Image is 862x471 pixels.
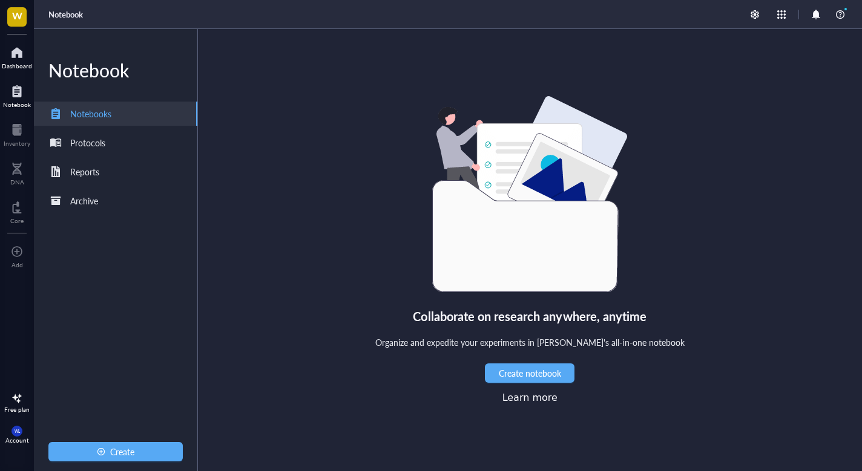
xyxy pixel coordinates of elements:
[12,8,22,23] span: W
[4,140,30,147] div: Inventory
[499,368,561,378] span: Create notebook
[70,165,99,178] div: Reports
[10,159,24,186] a: DNA
[34,58,197,82] div: Notebook
[10,217,24,224] div: Core
[70,194,98,207] div: Archive
[2,43,32,70] a: Dashboard
[5,437,29,444] div: Account
[4,120,30,147] a: Inventory
[48,442,183,461] button: Create
[3,101,31,108] div: Notebook
[10,178,24,186] div: DNA
[34,160,197,184] a: Reports
[413,307,646,326] div: Collaborate on research anywhere, anytime
[12,261,23,268] div: Add
[70,136,105,149] div: Protocols
[48,9,83,20] a: Notebook
[70,107,111,120] div: Notebooks
[10,198,24,224] a: Core
[34,131,197,155] a: Protocols
[502,392,558,403] a: Learn more
[14,429,19,434] span: WL
[2,62,32,70] div: Dashboard
[3,82,31,108] a: Notebook
[110,447,134,456] span: Create
[432,96,627,292] img: Empty state
[34,102,197,126] a: Notebooks
[485,363,574,383] button: Create notebook
[34,189,197,213] a: Archive
[4,406,30,413] div: Free plan
[375,336,685,349] div: Organize and expedite your experiments in [PERSON_NAME]'s all-in-one notebook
